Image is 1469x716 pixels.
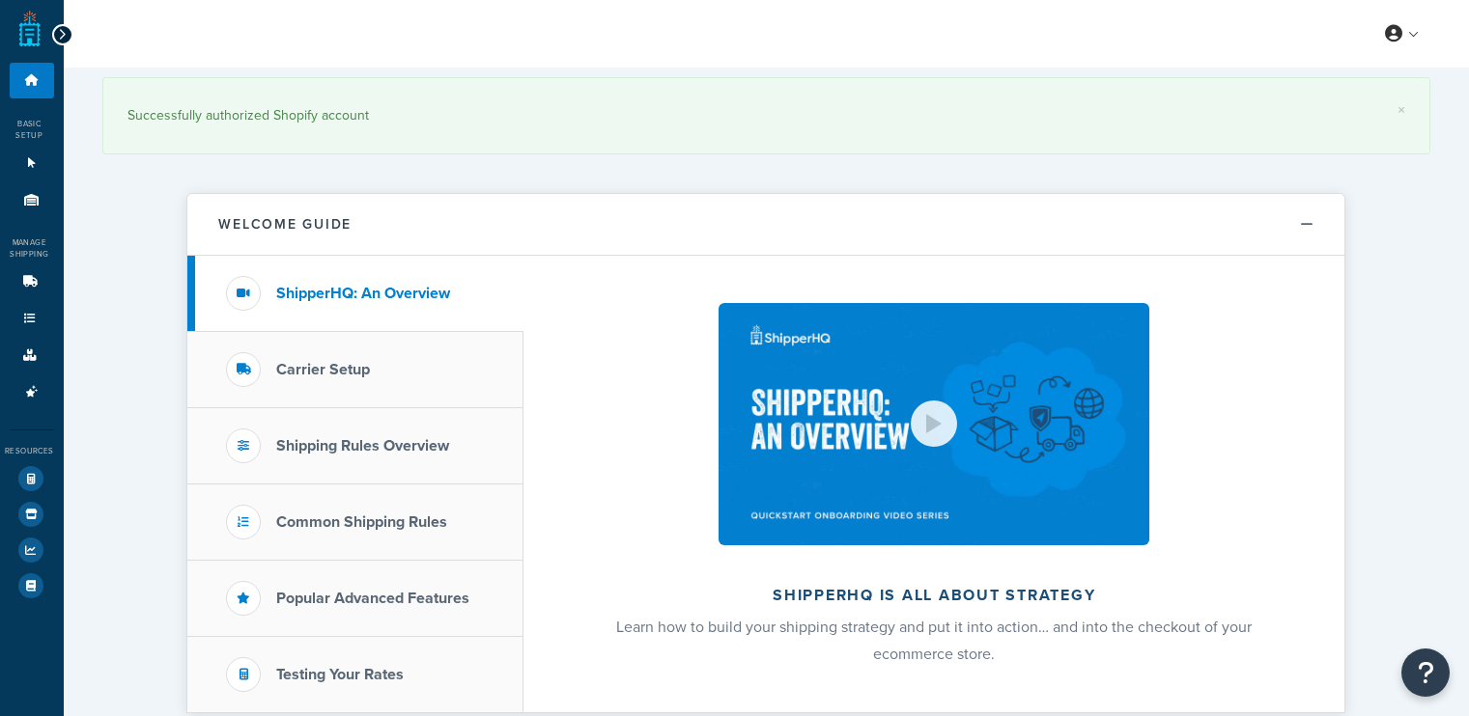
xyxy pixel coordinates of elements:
li: Dashboard [10,63,54,98]
button: Open Resource Center [1401,648,1450,697]
li: Test Your Rates [10,461,54,496]
li: Carriers [10,264,54,300]
h2: Welcome Guide [218,217,352,232]
img: ShipperHQ is all about strategy [719,303,1149,545]
h3: Carrier Setup [276,361,370,378]
h3: ShipperHQ: An Overview [276,285,450,302]
li: Help Docs [10,568,54,603]
li: Analytics [10,533,54,567]
li: Websites [10,146,54,181]
li: Marketplace [10,497,54,532]
li: Shipping Rules [10,301,54,337]
h3: Common Shipping Rules [276,513,447,531]
li: Boxes [10,338,54,373]
h3: Shipping Rules Overview [276,437,449,454]
li: Origins [10,182,54,218]
a: × [1398,102,1405,118]
h3: Popular Advanced Features [276,590,469,607]
li: Advanced Features [10,374,54,410]
button: Welcome Guide [187,194,1344,256]
div: Successfully authorized Shopify account [127,102,1405,129]
h3: Testing Your Rates [276,666,404,683]
span: Learn how to build your shipping strategy and put it into action… and into the checkout of your e... [616,616,1252,665]
h2: ShipperHQ is all about strategy [575,587,1293,604]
